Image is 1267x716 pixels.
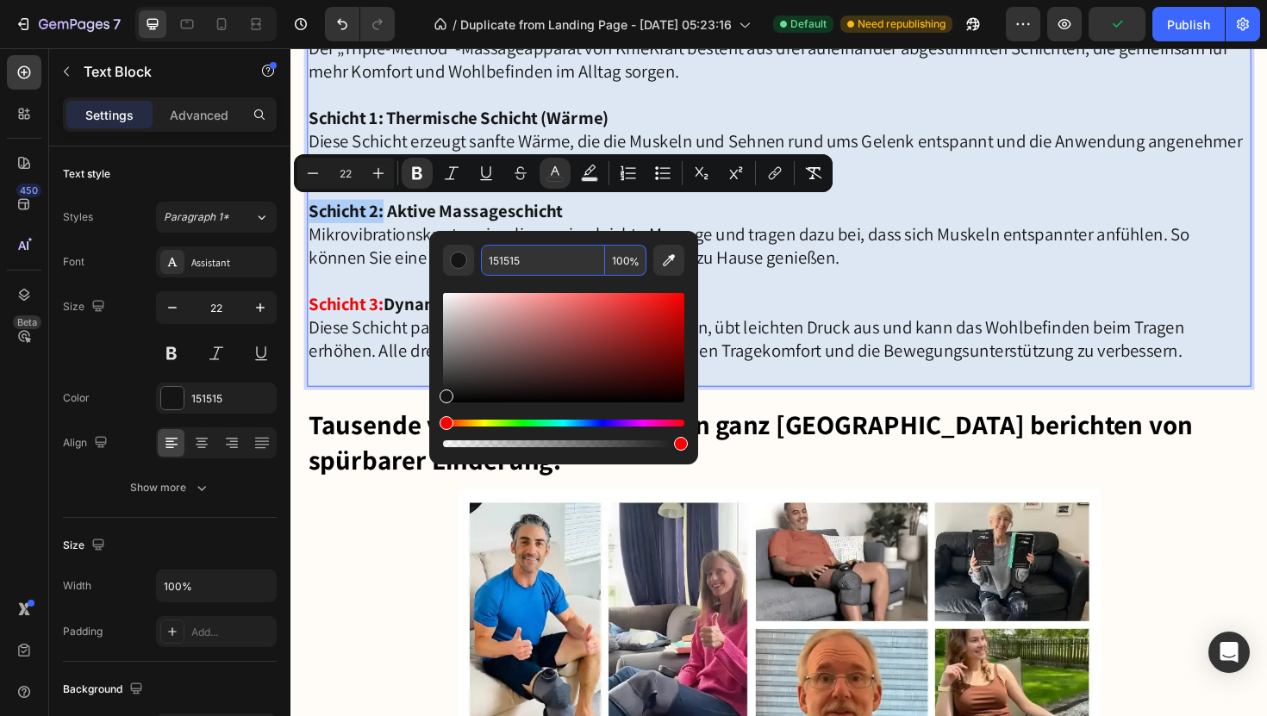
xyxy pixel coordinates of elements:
div: Hue [443,420,684,426]
div: 151515 [191,391,272,407]
div: Add... [191,625,272,640]
div: Background [63,678,147,701]
div: Styles [63,209,93,225]
div: Text style [63,166,110,182]
p: 7 [113,14,121,34]
div: 450 [16,184,41,197]
strong: Schicht 3: [19,258,98,283]
p: Diese Schicht passt sich automatisch an das Gelenk an, übt leichten Druck aus und kann das Wohlbe... [19,283,1015,333]
button: Publish [1152,7,1225,41]
div: Beta [13,315,41,329]
div: Align [63,432,111,455]
p: Advanced [170,106,228,124]
span: Need republishing [858,16,946,32]
input: E.g FFFFFF [481,245,605,276]
iframe: Design area [290,48,1267,716]
p: Diese Schicht erzeugt sanfte Wärme, die die Muskeln und Sehnen rund ums Gelenk entspannt und die ... [19,86,1015,135]
div: Color [63,390,90,406]
span: Duplicate from Landing Page - [DATE] 05:23:16 [460,16,732,34]
div: Padding [63,624,103,639]
span: Paragraph 1* [164,209,229,225]
p: Settings [85,106,134,124]
strong: Schicht 2: Aktive Massageschicht [19,160,288,184]
div: Font [63,254,84,270]
div: Show more [130,479,210,496]
button: 7 [7,7,128,41]
span: / [452,16,457,34]
div: Width [63,578,91,594]
span: Default [790,16,827,32]
div: Undo/Redo [325,7,395,41]
div: Publish [1167,16,1210,34]
h2: Tausende verifizierte Anwender in ganz [GEOGRAPHIC_DATA] berichten von spürbarer Linderung. [17,379,1017,457]
div: Size [63,534,109,557]
p: Text Block [84,61,230,82]
div: Size [63,296,109,319]
strong: Schicht 1: Thermische Schicht (Wärme) [19,61,336,85]
input: Auto [157,570,276,601]
div: Assistant [191,255,272,271]
div: Open Intercom Messenger [1208,632,1250,673]
button: Show more [63,472,277,503]
strong: Dynamische Kompressionsschicht [98,258,381,283]
p: Mikrovibrationsknoten simulieren eine leichte Massage und tragen dazu bei, dass sich Muskeln ents... [19,184,1015,233]
span: % [629,252,640,271]
div: Editor contextual toolbar [294,154,833,192]
button: Paragraph 1* [156,202,277,233]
